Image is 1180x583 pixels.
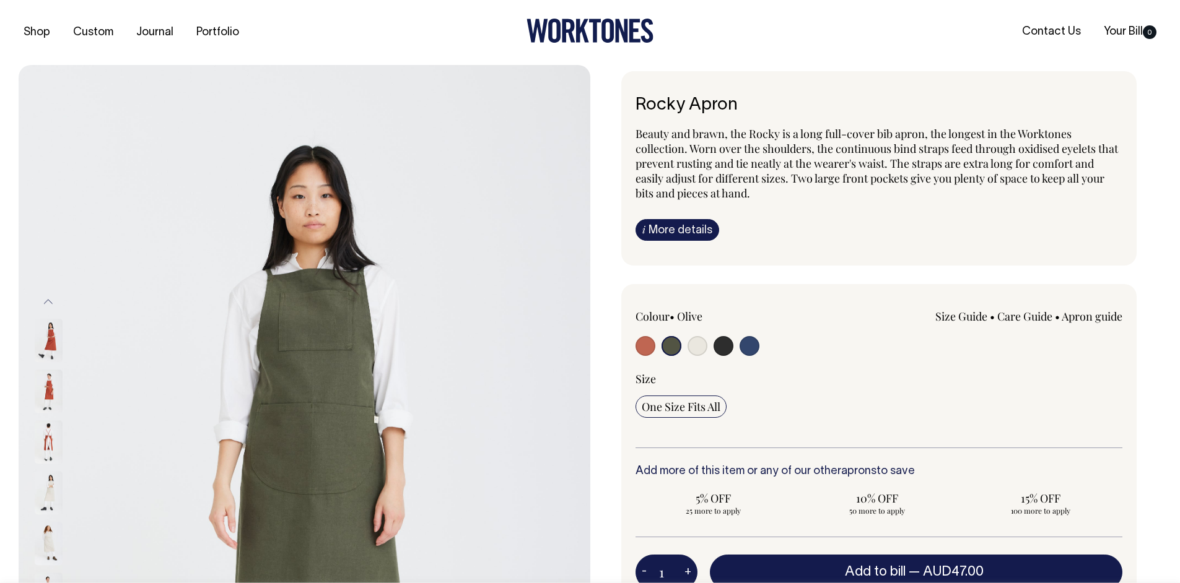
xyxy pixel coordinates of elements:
img: rust [35,421,63,464]
a: Care Guide [997,309,1052,324]
h6: Add more of this item or any of our other to save [636,465,1123,478]
a: Journal [131,22,178,43]
span: Add to bill [845,566,906,578]
img: natural [35,522,63,566]
a: Your Bill0 [1099,22,1161,42]
a: Contact Us [1017,22,1086,42]
input: One Size Fits All [636,395,727,418]
a: iMore details [636,219,719,241]
span: • [990,309,995,324]
img: natural [35,472,63,515]
span: 15% OFF [969,491,1112,506]
img: rust [35,370,63,413]
img: rust [35,319,63,363]
span: 5% OFF [642,491,785,506]
div: Colour [636,309,831,324]
label: Olive [677,309,702,324]
span: — [909,566,987,578]
span: 50 more to apply [805,506,949,516]
div: Size [636,371,1123,386]
span: • [670,309,675,324]
h6: Rocky Apron [636,96,1123,115]
span: AUD47.00 [923,566,984,578]
a: Custom [68,22,118,43]
a: Shop [19,22,55,43]
span: • [1055,309,1060,324]
span: One Size Fits All [642,399,720,414]
a: Size Guide [935,309,987,324]
span: Beauty and brawn, the Rocky is a long full-cover bib apron, the longest in the Worktones collecti... [636,126,1118,201]
input: 10% OFF 50 more to apply [799,487,955,519]
a: Apron guide [1062,309,1122,324]
span: i [642,223,645,236]
span: 100 more to apply [969,506,1112,516]
a: Portfolio [191,22,244,43]
a: aprons [841,466,876,477]
span: 25 more to apply [642,506,785,516]
button: Previous [39,288,58,316]
input: 15% OFF 100 more to apply [963,487,1119,519]
span: 10% OFF [805,491,949,506]
span: 0 [1143,25,1156,39]
input: 5% OFF 25 more to apply [636,487,792,519]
